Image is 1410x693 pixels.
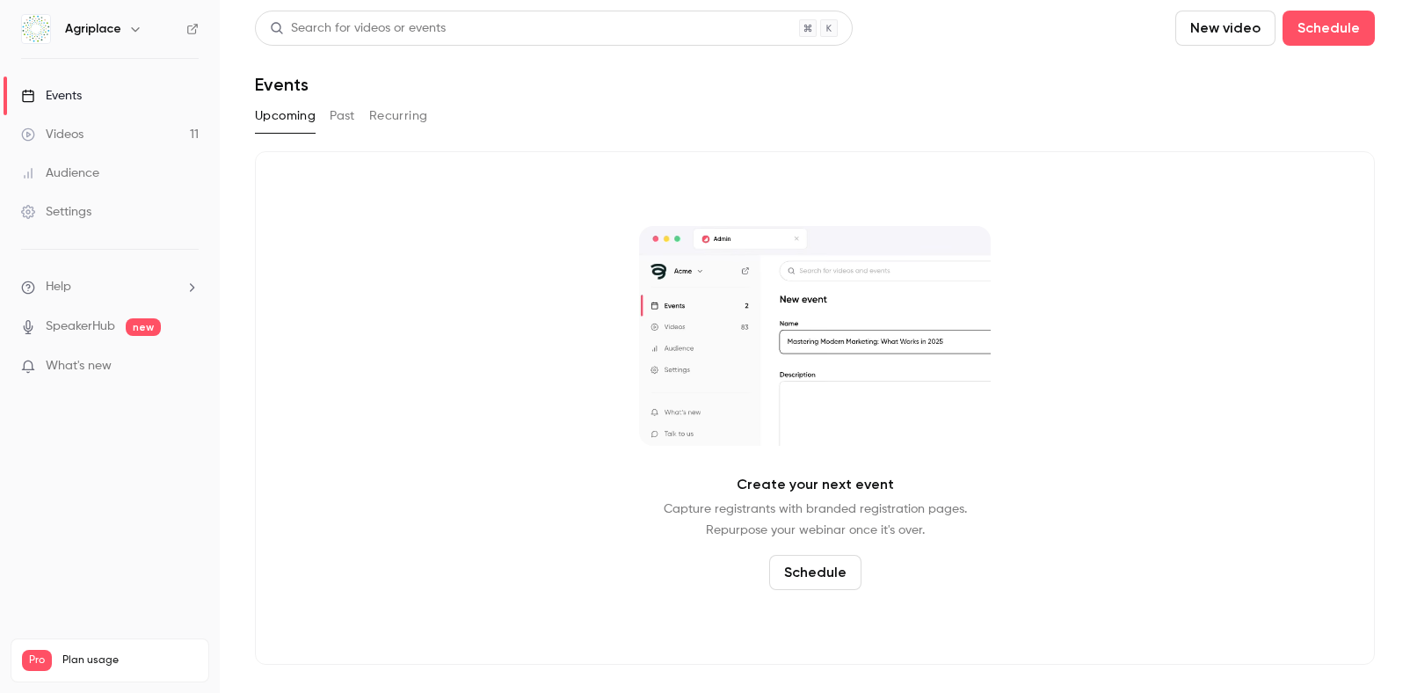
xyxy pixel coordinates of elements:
iframe: Noticeable Trigger [178,359,199,375]
span: Pro [22,650,52,671]
div: Search for videos or events [270,19,446,38]
div: Audience [21,164,99,182]
button: Recurring [369,102,428,130]
button: Schedule [1283,11,1375,46]
p: Create your next event [737,474,894,495]
div: Videos [21,126,84,143]
span: new [126,318,161,336]
li: help-dropdown-opener [21,278,199,296]
button: Past [330,102,355,130]
a: SpeakerHub [46,317,115,336]
div: Events [21,87,82,105]
h1: Events [255,74,309,95]
img: Agriplace [22,15,50,43]
span: Help [46,278,71,296]
div: Settings [21,203,91,221]
button: New video [1175,11,1276,46]
span: Plan usage [62,653,198,667]
button: Upcoming [255,102,316,130]
span: What's new [46,357,112,376]
p: Capture registrants with branded registration pages. Repurpose your webinar once it's over. [664,499,967,541]
button: Schedule [769,555,861,590]
h6: Agriplace [65,20,121,38]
